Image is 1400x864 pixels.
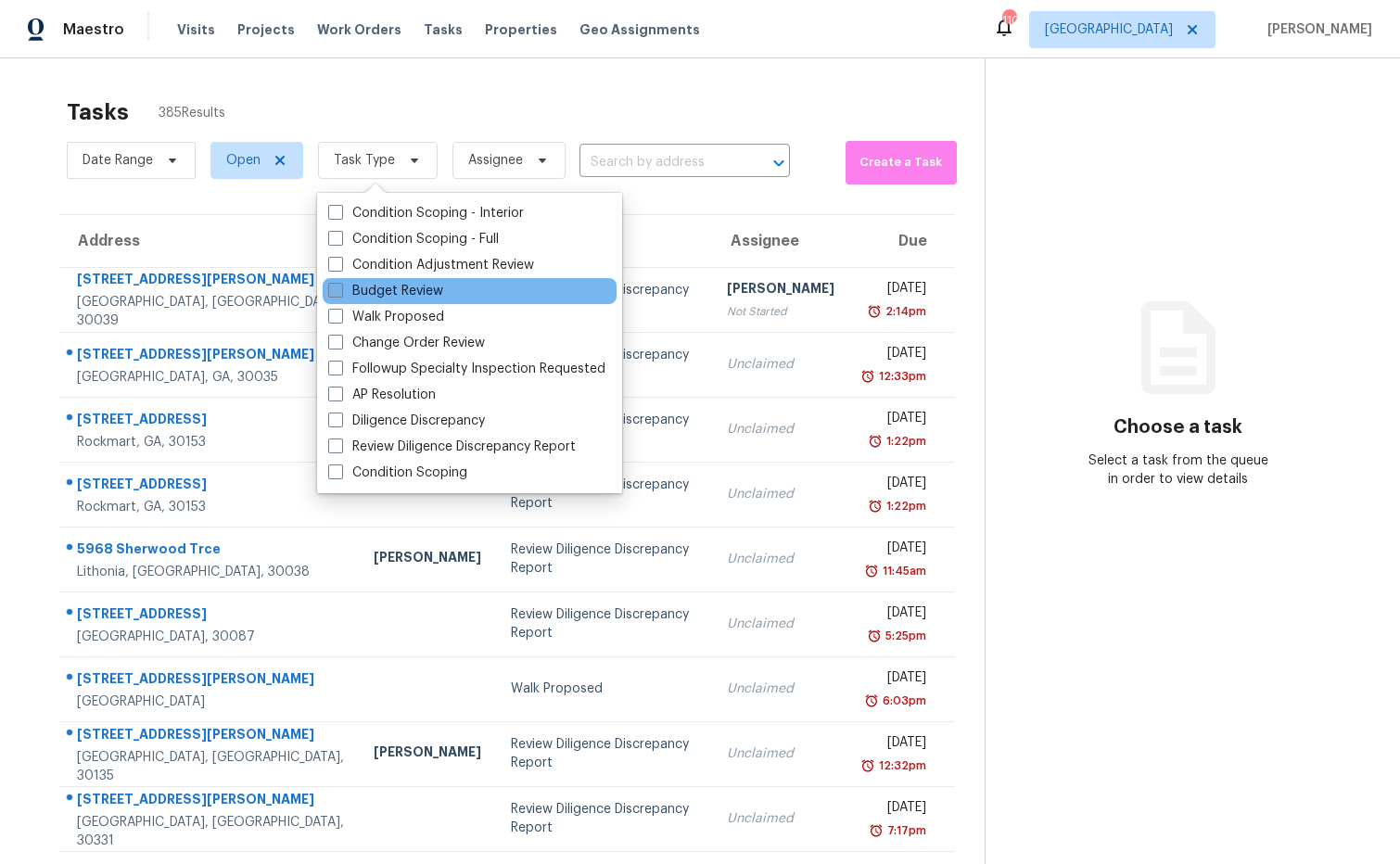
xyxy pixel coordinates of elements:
img: Overdue Alarm Icon [868,432,883,451]
div: Review Diligence Discrepancy Report [511,605,697,642]
span: Projects [237,20,295,39]
label: Review Diligence Discrepancy Report [328,438,576,456]
div: [STREET_ADDRESS][PERSON_NAME] [77,270,344,293]
th: Address [59,215,359,267]
div: 1:22pm [883,497,926,515]
div: [DATE] [864,798,926,821]
div: 6:03pm [879,692,926,710]
div: Unclaimed [727,680,834,698]
img: Overdue Alarm Icon [860,756,875,775]
img: Overdue Alarm Icon [864,692,879,710]
span: Tasks [424,23,463,36]
div: [PERSON_NAME] [374,548,481,571]
div: Unclaimed [727,744,834,763]
div: 7:17pm [884,821,926,840]
label: Condition Adjustment Review [328,256,534,274]
div: Select a task from the queue in order to view details [1082,451,1274,489]
label: Walk Proposed [328,308,444,326]
div: Walk Proposed [511,680,697,698]
div: [GEOGRAPHIC_DATA], 30087 [77,628,344,646]
div: 2:14pm [882,302,926,321]
div: [DATE] [864,668,926,692]
div: [STREET_ADDRESS][PERSON_NAME] [77,669,344,692]
div: [GEOGRAPHIC_DATA], [GEOGRAPHIC_DATA], 30039 [77,293,344,330]
div: [PERSON_NAME] [727,279,834,302]
div: [PERSON_NAME] [374,743,481,766]
span: Work Orders [317,20,401,39]
div: Unclaimed [727,809,834,828]
div: [GEOGRAPHIC_DATA], GA, 30035 [77,368,344,387]
span: Date Range [83,151,153,170]
span: Maestro [63,20,124,39]
img: Overdue Alarm Icon [867,302,882,321]
img: Overdue Alarm Icon [860,367,875,386]
div: Unclaimed [727,485,834,503]
div: 5968 Sherwood Trce [77,540,344,563]
div: [STREET_ADDRESS] [77,410,344,433]
img: Overdue Alarm Icon [869,821,884,840]
div: [STREET_ADDRESS] [77,604,344,628]
div: Unclaimed [727,420,834,438]
span: 385 Results [159,104,225,122]
th: Assignee [712,215,849,267]
div: [STREET_ADDRESS][PERSON_NAME] [77,725,344,748]
div: Review Diligence Discrepancy Report [511,735,697,772]
div: Unclaimed [727,550,834,568]
label: Budget Review [328,282,443,300]
div: [GEOGRAPHIC_DATA] [77,692,344,711]
label: Condition Scoping - Full [328,230,499,248]
label: Change Order Review [328,334,485,352]
div: [DATE] [864,409,926,432]
label: Condition Scoping - Interior [328,204,524,222]
div: [DATE] [864,539,926,562]
span: Visits [177,20,215,39]
div: [STREET_ADDRESS] [77,475,344,498]
button: Open [766,150,792,176]
img: Overdue Alarm Icon [867,627,882,645]
div: [GEOGRAPHIC_DATA], [GEOGRAPHIC_DATA], 30331 [77,813,344,850]
div: 12:33pm [875,367,926,386]
div: [STREET_ADDRESS][PERSON_NAME] [77,790,344,813]
div: 12:32pm [875,756,926,775]
div: Rockmart, GA, 30153 [77,498,344,516]
span: Create a Task [855,152,948,173]
input: Search by address [579,148,738,177]
span: [PERSON_NAME] [1260,20,1372,39]
img: Overdue Alarm Icon [864,562,879,580]
button: Create a Task [846,141,958,184]
span: Open [226,151,261,170]
div: 1:22pm [883,432,926,451]
h3: Choose a task [1114,418,1242,437]
div: [DATE] [864,474,926,497]
div: [STREET_ADDRESS][PERSON_NAME] [77,345,344,368]
div: [DATE] [864,279,926,302]
div: Review Diligence Discrepancy Report [511,476,697,513]
div: 110 [1002,11,1015,30]
div: Review Diligence Discrepancy Report [511,540,697,578]
div: [DATE] [864,733,926,756]
div: Unclaimed [727,615,834,633]
span: Assignee [468,151,523,170]
div: Unclaimed [727,355,834,374]
div: 11:45am [879,562,926,580]
span: Geo Assignments [579,20,700,39]
img: Overdue Alarm Icon [868,497,883,515]
span: [GEOGRAPHIC_DATA] [1045,20,1173,39]
div: Rockmart, GA, 30153 [77,433,344,451]
label: Condition Scoping [328,464,467,482]
th: Due [849,215,955,267]
label: Diligence Discrepancy [328,412,485,430]
div: [GEOGRAPHIC_DATA], [GEOGRAPHIC_DATA], 30135 [77,748,344,785]
div: [DATE] [864,604,926,627]
div: [DATE] [864,344,926,367]
label: AP Resolution [328,386,436,404]
span: Properties [485,20,557,39]
span: Task Type [334,151,395,170]
h2: Tasks [67,103,129,121]
div: Not Started [727,302,834,321]
div: Lithonia, [GEOGRAPHIC_DATA], 30038 [77,563,344,581]
div: 5:25pm [882,627,926,645]
div: Review Diligence Discrepancy Report [511,800,697,837]
label: Followup Specialty Inspection Requested [328,360,605,378]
